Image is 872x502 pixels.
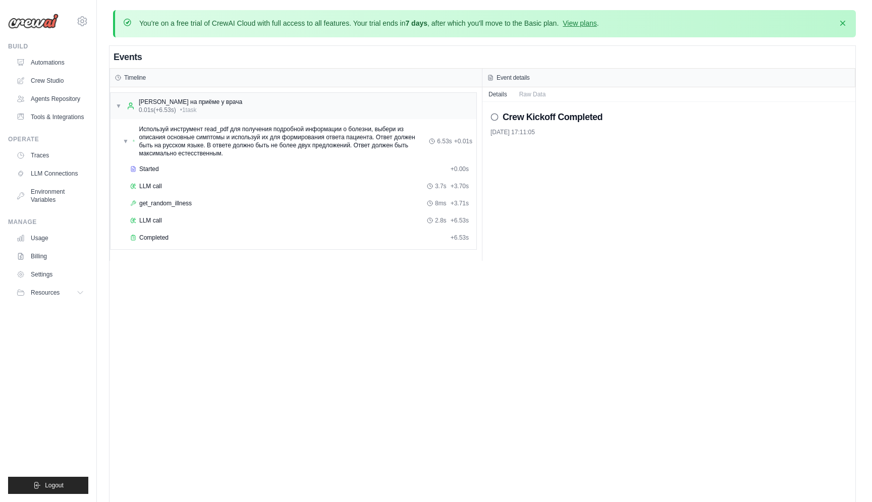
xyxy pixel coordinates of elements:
[12,54,88,71] a: Automations
[482,87,513,101] button: Details
[12,73,88,89] a: Crew Studio
[497,74,530,82] h3: Event details
[12,91,88,107] a: Agents Repository
[405,19,427,27] strong: 7 days
[116,102,122,110] span: ▼
[12,109,88,125] a: Tools & Integrations
[45,481,64,489] span: Logout
[139,98,242,106] div: [PERSON_NAME] на приёме у врача
[139,182,162,190] span: LLM call
[139,234,169,242] span: Completed
[139,199,192,207] span: get_random_illness
[139,216,162,225] span: LLM call
[490,128,847,136] div: [DATE] 17:11:05
[451,199,469,207] span: + 3.71s
[8,42,88,50] div: Build
[451,182,469,190] span: + 3.70s
[8,477,88,494] button: Logout
[180,106,197,114] span: • 1 task
[31,289,60,297] span: Resources
[12,248,88,264] a: Billing
[12,230,88,246] a: Usage
[437,137,452,145] span: 6.53s
[12,285,88,301] button: Resources
[114,50,142,64] h2: Events
[435,199,447,207] span: 8ms
[435,216,447,225] span: 2.8s
[8,14,59,29] img: Logo
[451,165,469,173] span: + 0.00s
[123,137,129,145] span: ▼
[451,234,469,242] span: + 6.53s
[12,165,88,182] a: LLM Connections
[12,147,88,163] a: Traces
[8,135,88,143] div: Operate
[435,182,447,190] span: 3.7s
[451,216,469,225] span: + 6.53s
[139,18,599,28] p: You're on a free trial of CrewAI Cloud with full access to all features. Your trial ends in , aft...
[8,218,88,226] div: Manage
[563,19,596,27] a: View plans
[12,266,88,283] a: Settings
[139,165,159,173] span: Started
[503,110,603,124] h2: Crew Kickoff Completed
[139,106,176,114] span: 0.01s (+6.53s)
[12,184,88,208] a: Environment Variables
[124,74,146,82] h3: Timeline
[139,125,429,157] span: Используй инструмент read_pdf для получения подробной информации о болезни, выбери из описания ос...
[454,137,472,145] span: + 0.01s
[513,87,552,101] button: Raw Data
